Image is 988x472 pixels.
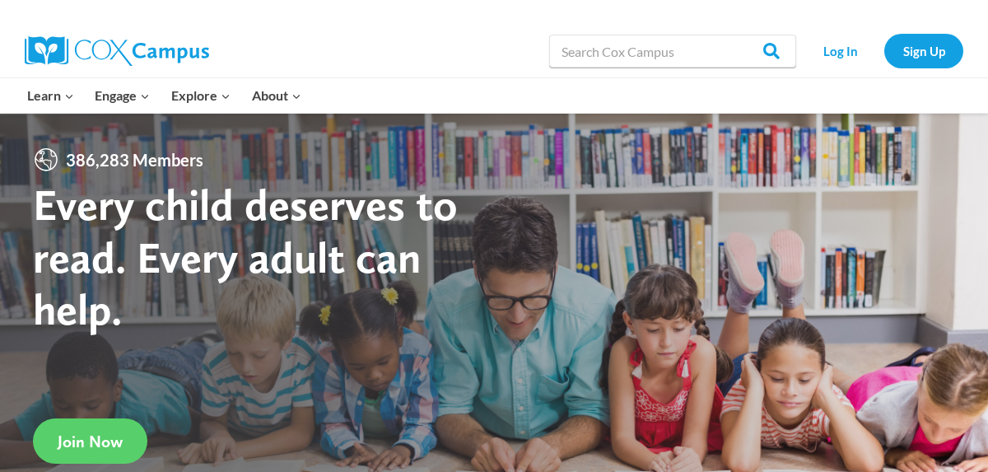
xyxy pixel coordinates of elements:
a: Log In [804,34,876,68]
span: About [252,85,301,106]
nav: Primary Navigation [16,78,311,113]
span: 386,283 Members [59,147,210,173]
img: Cox Campus [25,36,209,66]
span: Explore [171,85,231,106]
span: Engage [95,85,150,106]
input: Search Cox Campus [549,35,796,68]
nav: Secondary Navigation [804,34,963,68]
a: Sign Up [884,34,963,68]
a: Join Now [33,418,147,464]
span: Join Now [58,432,123,451]
span: Learn [27,85,74,106]
strong: Every child deserves to read. Every adult can help. [33,178,458,335]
